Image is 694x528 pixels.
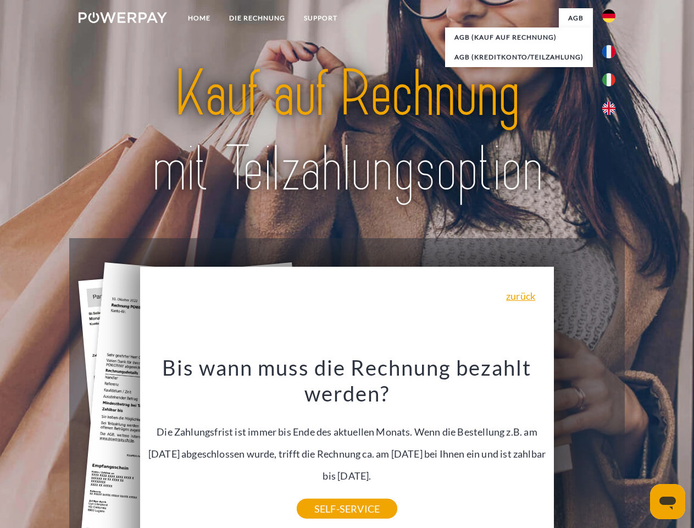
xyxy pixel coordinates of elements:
[297,499,397,519] a: SELF-SERVICE
[445,47,593,67] a: AGB (Kreditkonto/Teilzahlung)
[602,9,615,23] img: de
[506,291,535,301] a: zurück
[147,354,548,407] h3: Bis wann muss die Rechnung bezahlt werden?
[105,53,589,211] img: title-powerpay_de.svg
[445,28,593,47] a: AGB (Kauf auf Rechnung)
[295,8,347,28] a: SUPPORT
[602,102,615,115] img: en
[220,8,295,28] a: DIE RECHNUNG
[179,8,220,28] a: Home
[602,45,615,58] img: fr
[650,484,685,519] iframe: Schaltfläche zum Öffnen des Messaging-Fensters
[559,8,593,28] a: agb
[79,12,167,23] img: logo-powerpay-white.svg
[147,354,548,509] div: Die Zahlungsfrist ist immer bis Ende des aktuellen Monats. Wenn die Bestellung z.B. am [DATE] abg...
[602,73,615,86] img: it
